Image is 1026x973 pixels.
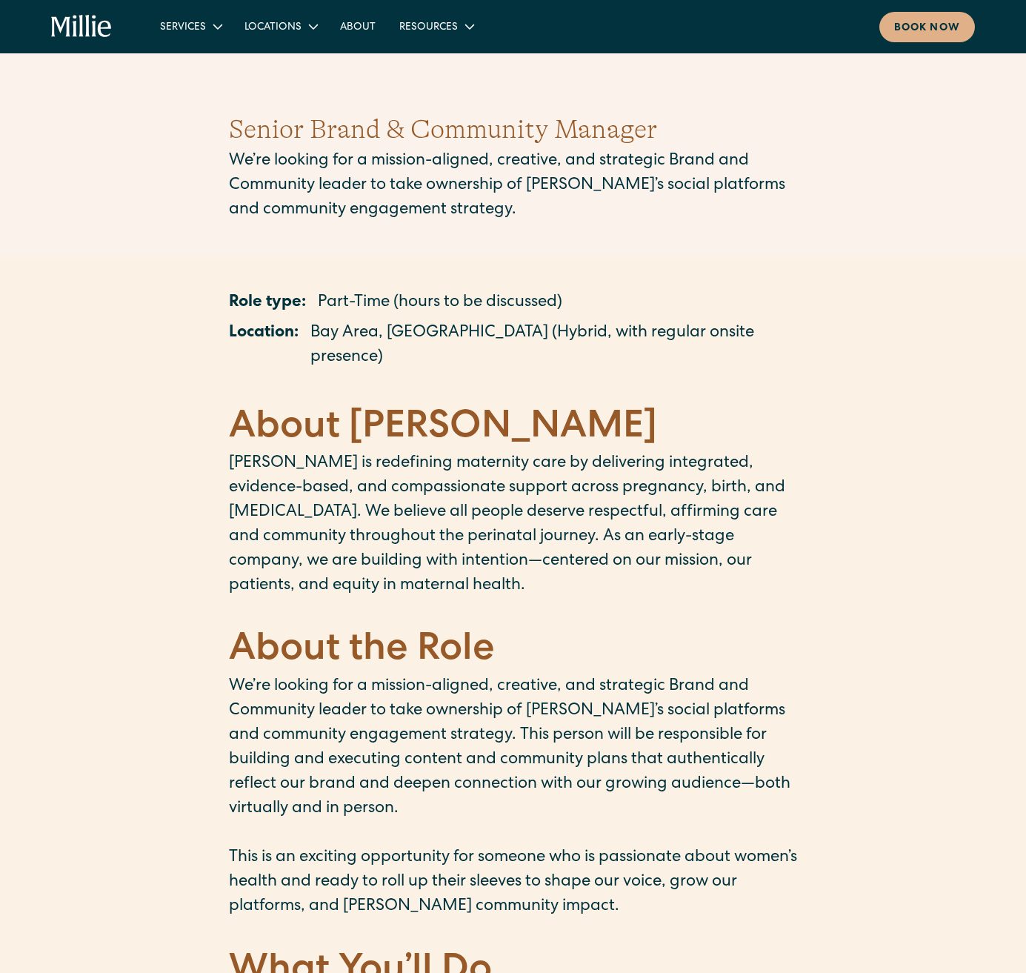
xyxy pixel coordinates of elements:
[310,322,798,371] p: Bay Area, [GEOGRAPHIC_DATA] (Hybrid, with regular onsite presence)
[399,20,458,36] div: Resources
[229,110,798,150] h1: Senior Brand & Community Manager
[229,846,798,920] p: This is an exciting opportunity for someone who is passionate about women’s health and ready to r...
[160,20,206,36] div: Services
[328,14,387,39] a: About
[229,675,798,822] p: We’re looking for a mission-aligned, creative, and strategic Brand and Community leader to take o...
[894,21,960,36] div: Book now
[229,322,299,371] p: Location:
[229,632,495,671] strong: About the Role
[387,14,484,39] div: Resources
[229,599,798,623] p: ‍
[233,14,328,39] div: Locations
[229,822,798,846] p: ‍
[51,15,112,39] a: home
[229,410,657,448] strong: About [PERSON_NAME]
[229,150,798,223] p: We’re looking for a mission-aligned, creative, and strategic Brand and Community leader to take o...
[879,12,975,42] a: Book now
[229,452,798,599] p: [PERSON_NAME] is redefining maternity care by delivering integrated, evidence-based, and compassi...
[229,920,798,944] p: ‍
[229,376,798,401] p: ‍
[148,14,233,39] div: Services
[229,291,306,316] p: Role type:
[318,291,562,316] p: Part-Time (hours to be discussed)
[244,20,302,36] div: Locations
